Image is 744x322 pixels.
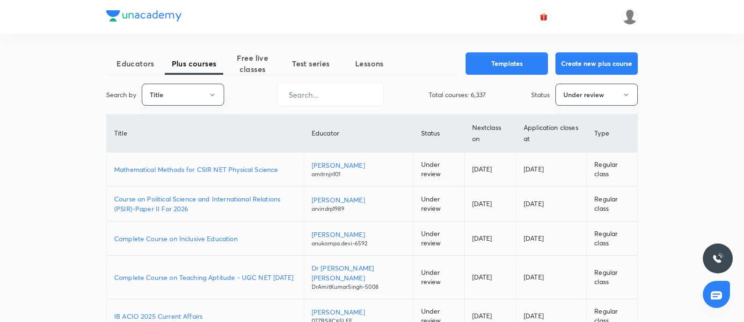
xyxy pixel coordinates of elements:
td: Under review [413,152,464,186]
th: Type [587,114,637,152]
a: IB ACIO 2025 Current Affairs [114,311,296,321]
a: Mathematical Methods for CSIR NET Physical Science [114,165,296,174]
a: Complete Course on Inclusive Education [114,234,296,243]
td: [DATE] [516,186,587,222]
td: Regular class [587,152,637,186]
p: DrAmitKumarSingh-5008 [312,283,406,291]
a: Complete Course on Teaching Aptitude - UGC NET [DATE] [114,272,296,282]
button: Title [142,84,224,106]
td: [DATE] [516,152,587,186]
td: [DATE] [516,256,587,299]
input: Search... [277,83,383,107]
p: Total courses: 6,337 [429,90,486,100]
p: [PERSON_NAME] [312,195,406,205]
p: [PERSON_NAME] [312,307,406,317]
p: Dr [PERSON_NAME] [PERSON_NAME] [312,263,406,283]
p: arvindrp1989 [312,205,406,213]
td: Under review [413,222,464,256]
p: Status [531,90,550,100]
span: Test series [282,58,340,69]
a: Dr [PERSON_NAME] [PERSON_NAME]DrAmitKumarSingh-5008 [312,263,406,291]
a: Company Logo [106,10,182,24]
img: avatar [540,13,548,21]
p: amitrnjn101 [312,170,406,179]
td: [DATE] [464,186,516,222]
td: [DATE] [464,152,516,186]
button: Create new plus course [555,52,638,75]
td: Under review [413,256,464,299]
span: Plus courses [165,58,223,69]
a: [PERSON_NAME]arvindrp1989 [312,195,406,213]
button: Under review [555,84,638,106]
td: Regular class [587,186,637,222]
img: Company Logo [106,10,182,21]
img: Piali K [622,9,638,25]
th: Educator [304,114,413,152]
td: Regular class [587,256,637,299]
th: Next class on [464,114,516,152]
img: ttu [712,253,723,264]
a: Course on Political Science and International Relations (PSIR)-Paper II For 2026 [114,194,296,214]
span: Educators [106,58,165,69]
a: [PERSON_NAME]anukampa.devi-6592 [312,229,406,248]
td: [DATE] [464,256,516,299]
button: Templates [466,52,548,75]
td: [DATE] [516,222,587,256]
p: anukampa.devi-6592 [312,239,406,248]
td: [DATE] [464,222,516,256]
p: Search by [106,90,136,100]
button: avatar [536,9,551,24]
th: Status [413,114,464,152]
td: Under review [413,186,464,222]
a: [PERSON_NAME]amitrnjn101 [312,160,406,179]
p: [PERSON_NAME] [312,160,406,170]
p: [PERSON_NAME] [312,229,406,239]
th: Application closes at [516,114,587,152]
span: Lessons [340,58,399,69]
th: Title [107,114,304,152]
td: Regular class [587,222,637,256]
span: Free live classes [223,52,282,75]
